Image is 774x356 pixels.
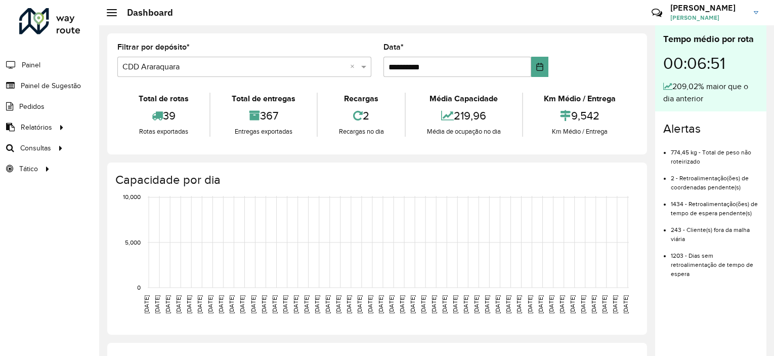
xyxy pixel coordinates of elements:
[367,295,373,313] text: [DATE]
[324,295,331,313] text: [DATE]
[120,127,207,137] div: Rotas exportadas
[671,192,758,218] li: 1434 - Retroalimentação(ões) de tempo de espera pendente(s)
[356,295,363,313] text: [DATE]
[408,105,519,127] div: 219,96
[383,41,404,53] label: Data
[213,105,314,127] div: 367
[548,295,554,313] text: [DATE]
[388,295,395,313] text: [DATE]
[120,93,207,105] div: Total de rotas
[670,3,746,13] h3: [PERSON_NAME]
[663,81,758,105] div: 209,02% maior que o dia anterior
[431,295,437,313] text: [DATE]
[21,122,52,133] span: Relatórios
[320,127,402,137] div: Recargas no dia
[125,239,141,246] text: 5,000
[292,295,299,313] text: [DATE]
[622,295,629,313] text: [DATE]
[580,295,586,313] text: [DATE]
[377,295,384,313] text: [DATE]
[320,105,402,127] div: 2
[143,295,150,313] text: [DATE]
[515,295,522,313] text: [DATE]
[250,295,256,313] text: [DATE]
[601,295,608,313] text: [DATE]
[137,284,141,291] text: 0
[20,143,51,153] span: Consultas
[261,295,267,313] text: [DATE]
[663,122,758,136] h4: Alertas
[527,295,533,313] text: [DATE]
[175,295,182,313] text: [DATE]
[531,57,548,77] button: Choose Date
[505,295,511,313] text: [DATE]
[335,295,341,313] text: [DATE]
[558,295,565,313] text: [DATE]
[314,295,320,313] text: [DATE]
[164,295,171,313] text: [DATE]
[569,295,576,313] text: [DATE]
[420,295,426,313] text: [DATE]
[409,295,416,313] text: [DATE]
[186,295,192,313] text: [DATE]
[671,166,758,192] li: 2 - Retroalimentação(ões) de coordenadas pendente(s)
[408,127,519,137] div: Média de ocupação no dia
[117,7,173,18] h2: Dashboard
[120,105,207,127] div: 39
[537,295,544,313] text: [DATE]
[663,46,758,81] div: 00:06:51
[646,2,668,24] a: Contato Rápido
[346,295,352,313] text: [DATE]
[663,32,758,46] div: Tempo médio por rota
[271,295,278,313] text: [DATE]
[123,194,141,201] text: 10,000
[494,295,501,313] text: [DATE]
[526,105,634,127] div: 9,542
[22,60,40,70] span: Painel
[526,127,634,137] div: Km Médio / Entrega
[462,295,469,313] text: [DATE]
[484,295,490,313] text: [DATE]
[19,164,38,174] span: Tático
[115,173,637,187] h4: Capacidade por dia
[612,295,618,313] text: [DATE]
[213,93,314,105] div: Total de entregas
[19,101,45,112] span: Pedidos
[213,127,314,137] div: Entregas exportadas
[117,41,190,53] label: Filtrar por depósito
[408,93,519,105] div: Média Capacidade
[320,93,402,105] div: Recargas
[671,140,758,166] li: 774,45 kg - Total de peso não roteirizado
[399,295,405,313] text: [DATE]
[303,295,310,313] text: [DATE]
[228,295,235,313] text: [DATE]
[671,244,758,279] li: 1203 - Dias sem retroalimentação de tempo de espera
[671,218,758,244] li: 243 - Cliente(s) fora da malha viária
[282,295,288,313] text: [DATE]
[473,295,480,313] text: [DATE]
[196,295,203,313] text: [DATE]
[207,295,213,313] text: [DATE]
[239,295,245,313] text: [DATE]
[452,295,458,313] text: [DATE]
[526,93,634,105] div: Km Médio / Entrega
[154,295,160,313] text: [DATE]
[670,13,746,22] span: [PERSON_NAME]
[590,295,597,313] text: [DATE]
[350,61,359,73] span: Clear all
[21,81,81,91] span: Painel de Sugestão
[441,295,448,313] text: [DATE]
[218,295,224,313] text: [DATE]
